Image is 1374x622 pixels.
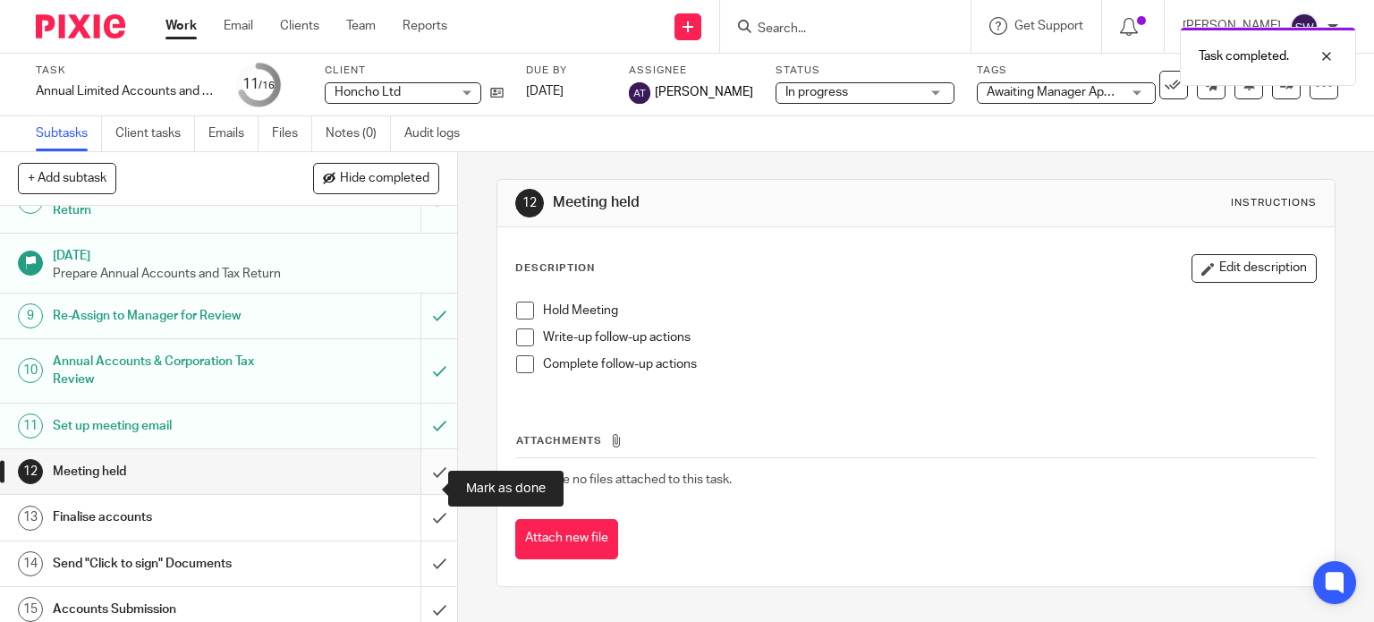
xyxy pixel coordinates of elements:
a: Reports [403,17,447,35]
p: Hold Meeting [543,302,1317,320]
div: 12 [18,459,43,484]
span: Honcho Ltd [335,86,401,98]
label: Due by [526,64,606,78]
span: [DATE] [526,85,564,98]
a: Files [272,116,312,151]
div: 13 [18,506,43,531]
a: Client tasks [115,116,195,151]
span: Attachments [516,436,602,446]
div: 15 [18,597,43,622]
p: Description [515,261,595,276]
a: Notes (0) [326,116,391,151]
span: [PERSON_NAME] [655,83,753,101]
p: Prepare Annual Accounts and Tax Return [53,265,439,283]
span: Awaiting Manager Approval + 1 [987,86,1158,98]
span: There are no files attached to this task. [516,473,732,486]
h1: Set up meeting email [53,413,286,439]
img: Pixie [36,14,125,38]
h1: Re-Assign to Manager for Review [53,302,286,329]
h1: [DATE] [53,243,439,265]
label: Task [36,64,215,78]
div: 12 [515,189,544,217]
img: svg%3E [629,82,650,104]
div: 9 [18,303,43,328]
h1: Meeting held [53,458,286,485]
div: 10 [18,358,43,383]
h1: Meeting held [553,193,954,212]
p: Write-up follow-up actions [543,328,1317,346]
div: 11 [242,74,275,95]
div: 14 [18,551,43,576]
a: Email [224,17,253,35]
a: Subtasks [36,116,102,151]
div: 11 [18,413,43,439]
h1: Send "Click to sign" Documents [53,550,286,577]
a: Emails [208,116,259,151]
p: Complete follow-up actions [543,355,1317,373]
a: Audit logs [404,116,473,151]
div: Instructions [1231,196,1317,210]
a: Work [165,17,197,35]
a: Clients [280,17,319,35]
h1: Finalise accounts [53,504,286,531]
div: Annual Limited Accounts and Corporation Tax Return [36,82,215,100]
label: Client [325,64,504,78]
span: In progress [785,86,848,98]
button: Hide completed [313,163,439,193]
button: + Add subtask [18,163,116,193]
span: Hide completed [340,172,429,186]
a: Team [346,17,376,35]
h1: Annual Accounts & Corporation Tax Review [53,348,286,394]
button: Attach new file [515,519,618,559]
p: Task completed. [1199,47,1289,65]
button: Edit description [1192,254,1317,283]
img: svg%3E [1290,13,1319,41]
label: Assignee [629,64,753,78]
small: /16 [259,81,275,90]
